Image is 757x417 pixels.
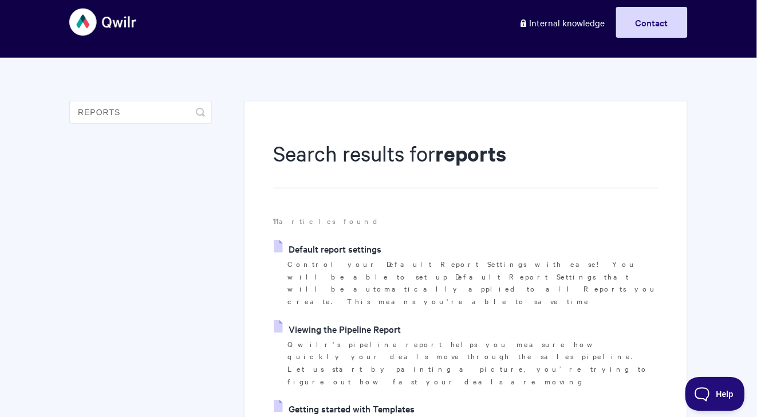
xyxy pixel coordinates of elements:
[273,215,659,227] p: articles found
[274,240,381,257] a: Default report settings
[510,7,614,38] a: Internal knowledge
[69,101,212,124] input: Search
[273,215,279,226] strong: 11
[685,377,746,411] iframe: Toggle Customer Support
[274,400,415,417] a: Getting started with Templates
[274,320,401,337] a: Viewing the Pipeline Report
[273,139,659,188] h1: Search results for
[435,139,507,167] strong: reports
[287,338,659,388] p: Qwilr's pipeline report helps you measure how quickly your deals move through the sales pipeline....
[616,7,688,38] a: Contact
[69,1,137,44] img: Qwilr Help Center
[287,258,659,308] p: Control your Default Report Settings with ease! You will be able to set up Default Report Setting...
